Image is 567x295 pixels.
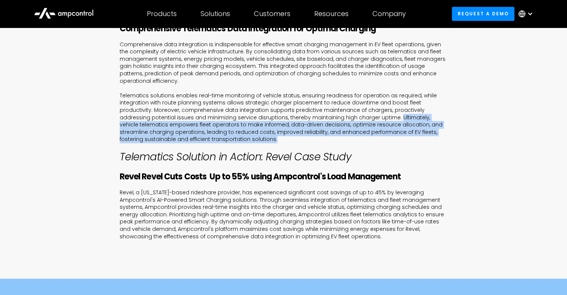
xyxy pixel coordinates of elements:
[120,23,376,34] strong: Comprehensive Telematics Data Integration for Optimal Charging
[147,10,177,18] div: Products
[452,7,514,21] a: Request a demo
[120,248,448,255] p: ‍
[120,189,448,240] p: Revel, a [US_STATE]-based rideshare provider, has experienced significant cost savings of up to 4...
[120,150,352,164] em: Telematics Solution in Action: Revel Case Study
[120,240,448,248] p: ‍
[120,182,448,189] p: ‍
[254,10,290,18] div: Customers
[372,10,406,18] div: Company
[201,10,230,18] div: Solutions
[120,171,401,182] strong: Revel Revel Cuts Costs Up to 55% using Ampcontrol's Load Management
[120,34,448,41] p: ‍
[314,10,349,18] div: Resources
[120,41,448,143] p: Comprehensive data integration is indispensable for effective smart charging management in EV fle...
[120,143,448,151] p: ‍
